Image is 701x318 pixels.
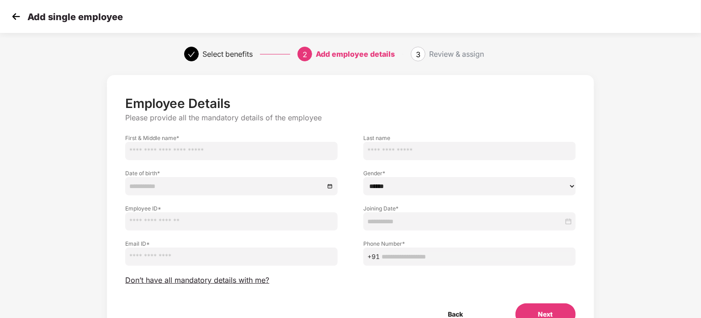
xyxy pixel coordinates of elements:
span: check [188,51,195,58]
label: Phone Number [363,240,576,248]
label: Email ID [125,240,338,248]
p: Employee Details [125,96,575,111]
img: svg+xml;base64,PHN2ZyB4bWxucz0iaHR0cDovL3d3dy53My5vcmcvMjAwMC9zdmciIHdpZHRoPSIzMCIgaGVpZ2h0PSIzMC... [9,10,23,23]
label: Employee ID [125,205,338,212]
label: Gender [363,169,576,177]
label: Date of birth [125,169,338,177]
span: Don’t have all mandatory details with me? [125,275,269,285]
p: Please provide all the mandatory details of the employee [125,113,575,123]
div: Select benefits [202,47,253,61]
label: Last name [363,134,576,142]
label: First & Middle name [125,134,338,142]
p: Add single employee [27,11,123,22]
label: Joining Date [363,205,576,212]
div: Add employee details [316,47,395,61]
span: 2 [303,50,307,59]
div: Review & assign [429,47,484,61]
span: 3 [416,50,420,59]
span: +91 [367,252,380,262]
